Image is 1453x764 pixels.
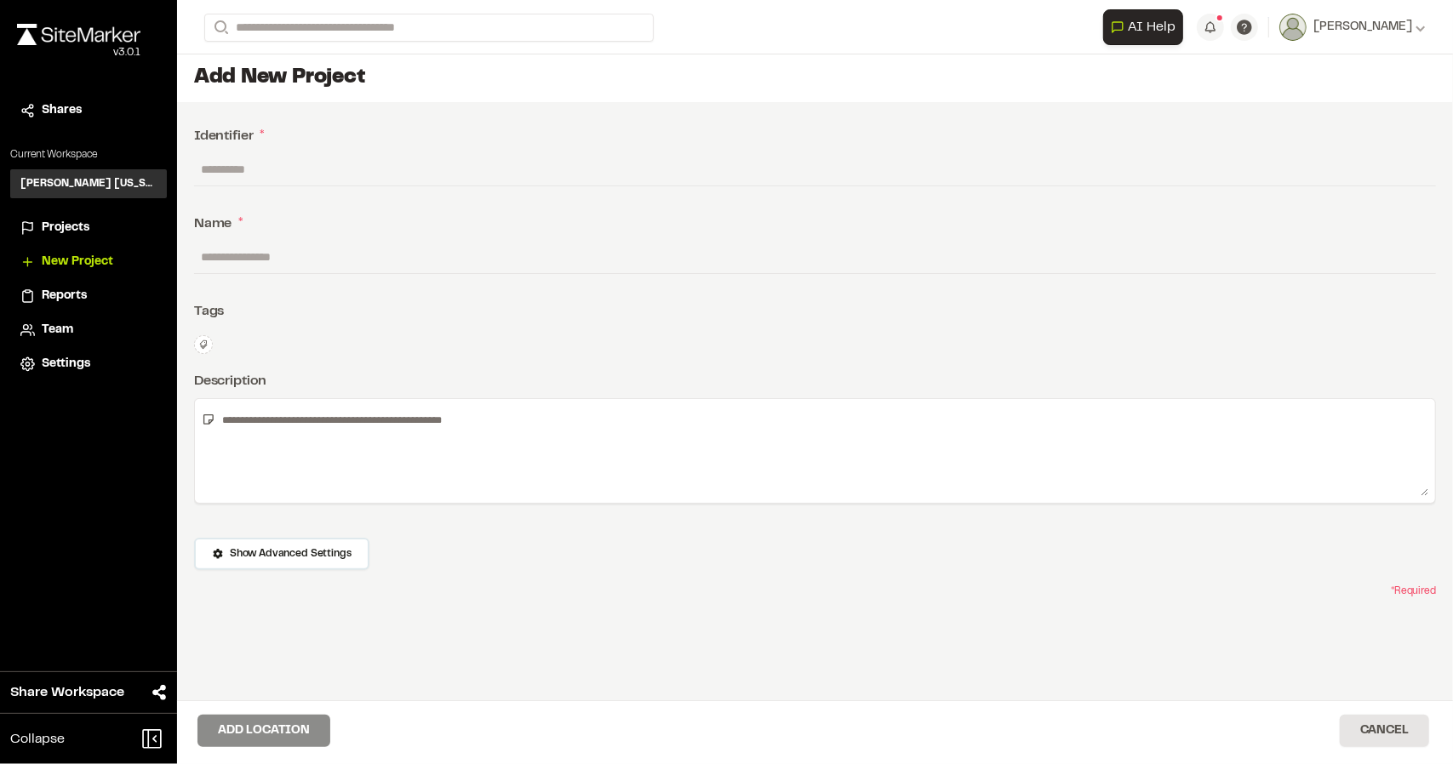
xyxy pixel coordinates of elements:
span: Collapse [10,729,65,750]
button: Open AI Assistant [1103,9,1183,45]
button: Show Advanced Settings [194,538,369,570]
span: Team [42,321,73,339]
a: Team [20,321,157,339]
img: rebrand.png [17,24,140,45]
div: Open AI Assistant [1103,9,1190,45]
span: AI Help [1128,17,1176,37]
span: Shares [42,101,82,120]
span: Reports [42,287,87,305]
button: Edit Tags [194,335,213,354]
div: Name [194,214,1436,234]
a: New Project [20,253,157,271]
span: Show Advanced Settings [230,546,351,562]
div: Description [194,371,1436,391]
a: Shares [20,101,157,120]
span: Projects [42,219,89,237]
span: [PERSON_NAME] [1313,18,1412,37]
p: Current Workspace [10,147,167,162]
button: Add Location [197,715,330,747]
img: User [1279,14,1307,41]
button: Search [204,14,235,42]
div: Oh geez...please don't... [17,45,140,60]
h3: [PERSON_NAME] [US_STATE] [20,176,157,191]
button: [PERSON_NAME] [1279,14,1426,41]
div: Tags [194,301,1436,322]
span: New Project [42,253,113,271]
h1: Add New Project [194,65,1436,92]
a: Reports [20,287,157,305]
div: Identifier [194,126,1436,146]
span: * Required [1391,584,1436,599]
a: Settings [20,355,157,373]
span: Settings [42,355,90,373]
span: Share Workspace [10,682,124,703]
a: Projects [20,219,157,237]
button: Cancel [1340,715,1429,747]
